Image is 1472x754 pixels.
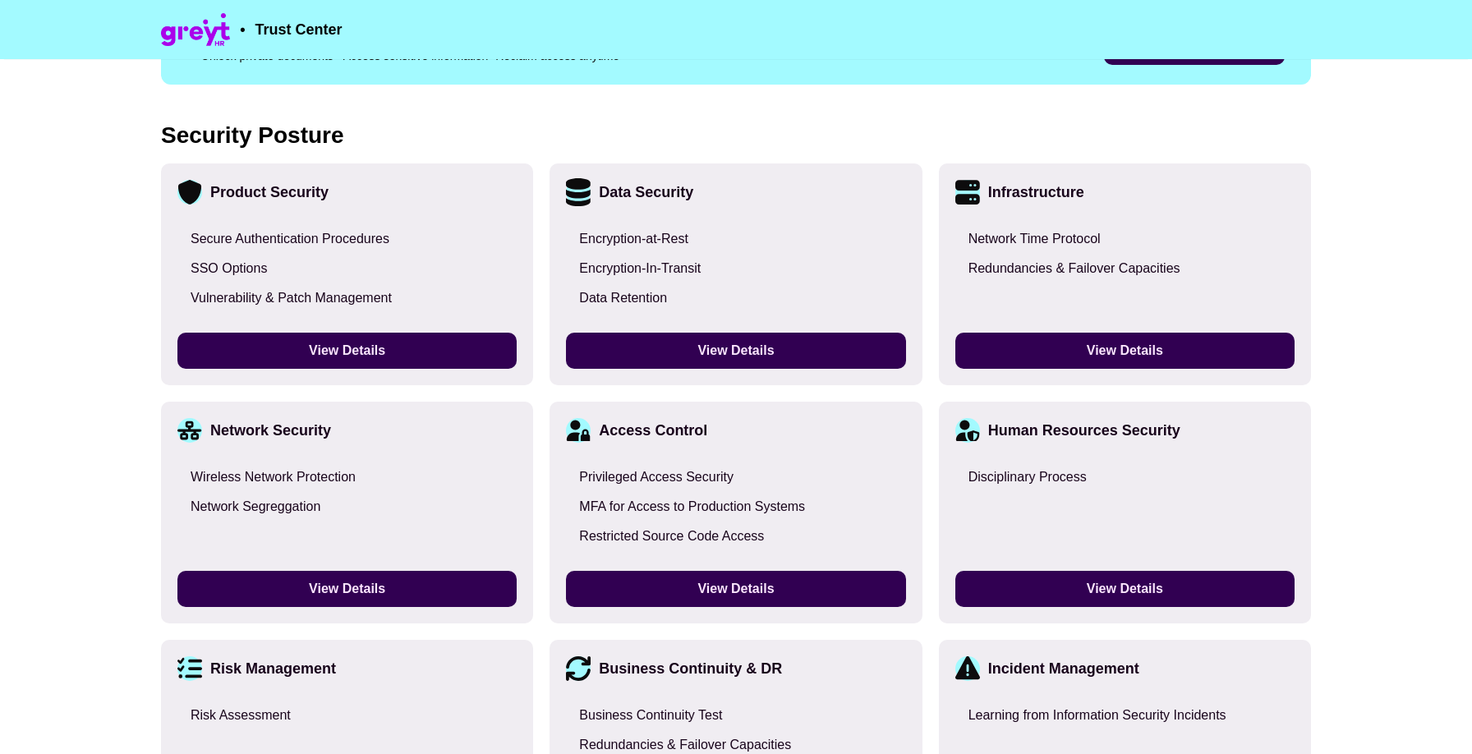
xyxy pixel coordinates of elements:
[968,469,1087,485] div: Disciplinary Process
[599,422,707,439] div: Access Control
[210,660,336,677] div: Risk Management
[968,231,1101,247] div: Network Time Protocol
[194,50,1004,62] p: • Unlock private documents • Access sensitive information • Reclaim access anytime
[579,707,722,724] div: Business Continuity Test
[579,260,701,277] div: Encryption-In-Transit
[191,231,389,247] div: Secure Authentication Procedures
[255,22,343,37] span: Trust Center
[988,184,1084,200] div: Infrastructure
[579,290,667,306] div: Data Retention
[955,571,1295,607] button: View Details
[579,231,688,247] div: Encryption-at-Rest
[161,13,230,46] img: Company Banner
[191,707,291,724] div: Risk Assessment
[177,333,517,369] button: View Details
[566,333,905,369] button: View Details
[579,528,764,545] div: Restricted Source Code Access
[177,571,517,607] button: View Details
[599,184,693,200] div: Data Security
[579,737,791,753] div: Redundancies & Failover Capacities
[210,422,331,439] div: Network Security
[968,707,1226,724] div: Learning from Information Security Incidents
[988,660,1139,677] div: Incident Management
[955,333,1295,369] button: View Details
[191,499,320,515] div: Network Segreggation
[210,184,329,200] div: Product Security
[566,571,905,607] button: View Details
[968,260,1180,277] div: Redundancies & Failover Capacities
[191,290,392,306] div: Vulnerability & Patch Management
[161,124,344,147] div: Security Posture
[191,469,356,485] div: Wireless Network Protection
[579,499,805,515] div: MFA for Access to Production Systems
[599,660,782,677] div: Business Continuity & DR
[988,422,1180,439] div: Human Resources Security
[579,469,734,485] div: Privileged Access Security
[240,22,245,37] span: •
[191,260,267,277] div: SSO Options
